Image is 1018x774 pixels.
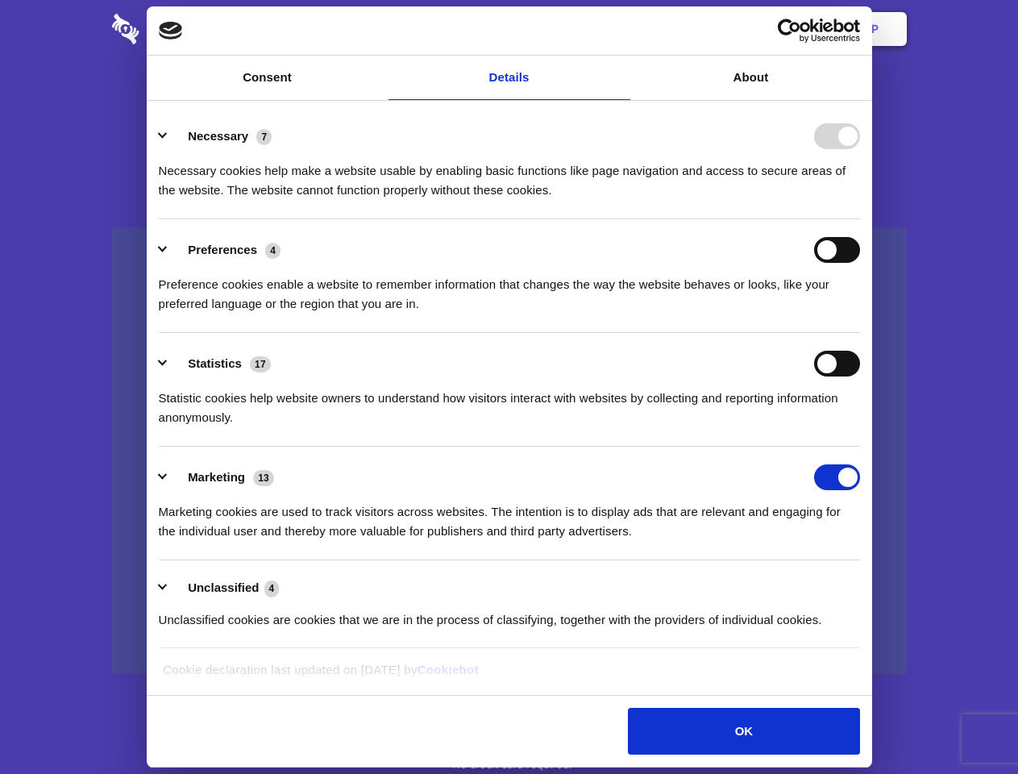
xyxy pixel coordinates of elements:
button: Preferences (4) [159,237,291,263]
a: Details [389,56,630,100]
div: Preference cookies enable a website to remember information that changes the way the website beha... [159,263,860,314]
div: Statistic cookies help website owners to understand how visitors interact with websites by collec... [159,377,860,427]
div: Necessary cookies help make a website usable by enabling basic functions like page navigation and... [159,149,860,200]
a: Usercentrics Cookiebot - opens in a new window [719,19,860,43]
label: Statistics [188,356,242,370]
h1: Eliminate Slack Data Loss. [112,73,907,131]
img: logo [159,22,183,40]
span: 4 [264,580,280,597]
button: Statistics (17) [159,351,281,377]
div: Unclassified cookies are cookies that we are in the process of classifying, together with the pro... [159,598,860,630]
a: About [630,56,872,100]
iframe: Drift Widget Chat Controller [937,693,999,755]
a: Pricing [473,4,543,54]
span: 17 [250,356,271,372]
label: Necessary [188,129,248,143]
h4: Auto-redaction of sensitive data, encrypted data sharing and self-destructing private chats. Shar... [112,147,907,200]
span: 4 [265,243,280,259]
div: Marketing cookies are used to track visitors across websites. The intention is to display ads tha... [159,490,860,541]
span: 7 [256,129,272,145]
a: Consent [147,56,389,100]
button: Marketing (13) [159,464,285,490]
a: Wistia video thumbnail [112,227,907,675]
a: Login [731,4,801,54]
button: Unclassified (4) [159,578,289,598]
label: Preferences [188,243,257,256]
span: 13 [253,470,274,486]
div: Cookie declaration last updated on [DATE] by [151,660,867,692]
button: OK [628,708,859,755]
a: Cookiebot [418,663,479,676]
label: Marketing [188,470,245,484]
img: logo-wordmark-white-trans-d4663122ce5f474addd5e946df7df03e33cb6a1c49d2221995e7729f52c070b2.svg [112,14,250,44]
a: Contact [654,4,728,54]
button: Necessary (7) [159,123,282,149]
